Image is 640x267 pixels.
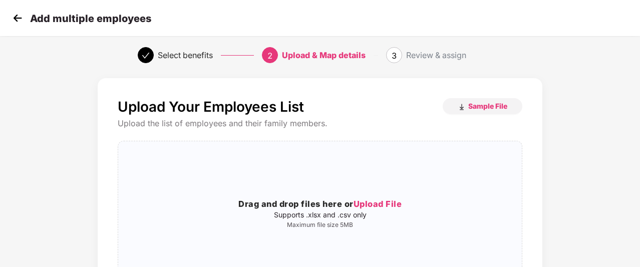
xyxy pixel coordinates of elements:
[443,98,522,114] button: Sample File
[118,198,522,211] h3: Drag and drop files here or
[406,47,466,63] div: Review & assign
[10,11,25,26] img: svg+xml;base64,PHN2ZyB4bWxucz0iaHR0cDovL3d3dy53My5vcmcvMjAwMC9zdmciIHdpZHRoPSIzMCIgaGVpZ2h0PSIzMC...
[118,98,304,115] p: Upload Your Employees List
[30,13,151,25] p: Add multiple employees
[392,51,397,61] span: 3
[354,199,402,209] span: Upload File
[458,103,466,111] img: download_icon
[468,101,507,111] span: Sample File
[118,221,522,229] p: Maximum file size 5MB
[118,118,522,129] div: Upload the list of employees and their family members.
[118,211,522,219] p: Supports .xlsx and .csv only
[267,51,272,61] span: 2
[142,52,150,60] span: check
[158,47,213,63] div: Select benefits
[282,47,366,63] div: Upload & Map details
